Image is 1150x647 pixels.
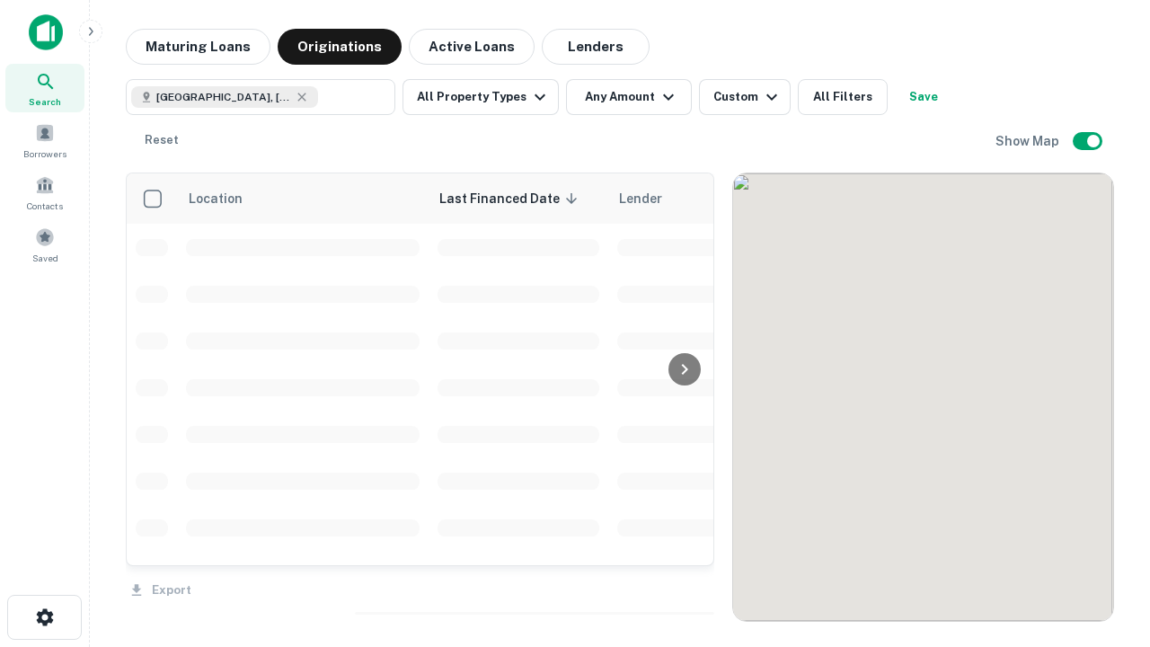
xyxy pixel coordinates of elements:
span: Borrowers [23,146,66,161]
span: Lender [619,188,662,209]
th: Location [177,173,429,224]
span: Contacts [27,199,63,213]
button: Any Amount [566,79,692,115]
th: Last Financed Date [429,173,608,224]
iframe: Chat Widget [1060,446,1150,532]
th: Lender [608,173,896,224]
span: Last Financed Date [439,188,583,209]
button: All Filters [798,79,888,115]
button: Originations [278,29,402,65]
button: Maturing Loans [126,29,270,65]
button: All Property Types [402,79,559,115]
button: Active Loans [409,29,535,65]
a: Borrowers [5,116,84,164]
button: Lenders [542,29,650,65]
button: Save your search to get updates of matches that match your search criteria. [895,79,952,115]
a: Search [5,64,84,112]
a: Contacts [5,168,84,217]
span: Search [29,94,61,109]
img: capitalize-icon.png [29,14,63,50]
span: Location [188,188,266,209]
button: Reset [133,122,190,158]
button: Custom [699,79,791,115]
span: [GEOGRAPHIC_DATA], [GEOGRAPHIC_DATA] [156,89,291,105]
div: Custom [713,86,783,108]
a: Saved [5,220,84,269]
div: 0 0 [733,173,1113,621]
span: Saved [32,251,58,265]
h6: Show Map [995,131,1062,151]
